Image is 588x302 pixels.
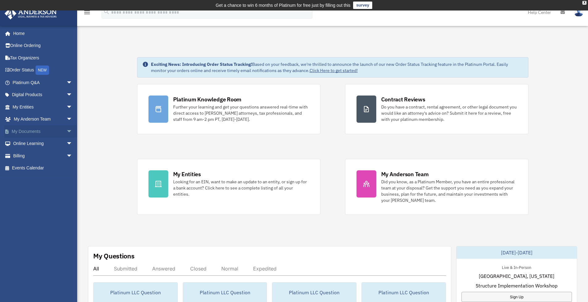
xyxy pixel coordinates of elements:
[66,76,79,89] span: arrow_drop_down
[66,150,79,162] span: arrow_drop_down
[4,76,82,89] a: Platinum Q&Aarrow_drop_down
[345,159,528,215] a: My Anderson Team Did you know, as a Platinum Member, you have an entire professional team at your...
[4,150,82,162] a: Billingarrow_drop_down
[66,89,79,101] span: arrow_drop_down
[152,266,175,272] div: Answered
[4,27,79,40] a: Home
[173,170,201,178] div: My Entities
[151,62,252,67] strong: Exciting News: Introducing Order Status Tracking!
[173,179,309,197] div: Looking for an EIN, want to make an update to an entity, or sign up for a bank account? Click her...
[66,113,79,126] span: arrow_drop_down
[151,61,523,74] div: Based on your feedback, we're thrilled to announce the launch of our new Order Status Tracking fe...
[137,159,320,215] a: My Entities Looking for an EIN, want to make an update to an entity, or sign up for a bank accoun...
[66,101,79,113] span: arrow_drop_down
[4,52,82,64] a: Tax Organizers
[497,264,536,270] div: Live & In-Person
[221,266,238,272] div: Normal
[4,125,82,138] a: My Documentsarrow_drop_down
[4,138,82,150] a: Online Learningarrow_drop_down
[66,138,79,150] span: arrow_drop_down
[190,266,206,272] div: Closed
[381,104,517,122] div: Do you have a contract, rental agreement, or other legal document you would like an attorney's ad...
[381,170,429,178] div: My Anderson Team
[457,246,577,259] div: [DATE]-[DATE]
[381,179,517,203] div: Did you know, as a Platinum Member, you have an entire professional team at your disposal? Get th...
[93,251,135,261] div: My Questions
[4,40,82,52] a: Online Ordering
[353,2,372,9] a: survey
[4,89,82,101] a: Digital Productsarrow_drop_down
[93,266,99,272] div: All
[345,84,528,134] a: Contract Reviews Do you have a contract, rental agreement, or other legal document you would like...
[479,272,554,280] span: [GEOGRAPHIC_DATA], [US_STATE]
[4,162,82,174] a: Events Calendar
[66,125,79,138] span: arrow_drop_down
[4,64,82,77] a: Order StatusNEW
[4,101,82,113] a: My Entitiesarrow_drop_down
[35,66,49,75] div: NEW
[582,1,586,5] div: close
[114,266,137,272] div: Submitted
[476,282,557,289] span: Structure Implementation Workshop
[83,11,91,16] a: menu
[4,113,82,125] a: My Anderson Teamarrow_drop_down
[3,7,59,19] img: Anderson Advisors Platinum Portal
[173,104,309,122] div: Further your learning and get your questions answered real-time with direct access to [PERSON_NAM...
[173,96,242,103] div: Platinum Knowledge Room
[310,68,358,73] a: Click Here to get started!
[137,84,320,134] a: Platinum Knowledge Room Further your learning and get your questions answered real-time with dire...
[103,8,110,15] i: search
[83,9,91,16] i: menu
[216,2,351,9] div: Get a chance to win 6 months of Platinum for free just by filling out this
[381,96,425,103] div: Contract Reviews
[253,266,277,272] div: Expedited
[461,292,572,302] a: Sign Up
[574,8,583,17] img: User Pic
